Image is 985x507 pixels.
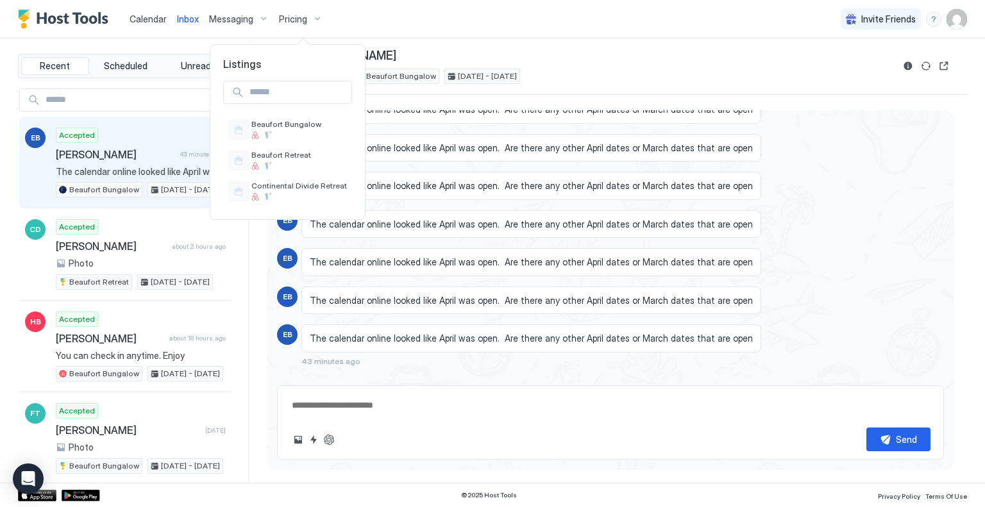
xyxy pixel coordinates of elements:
[13,463,44,494] div: Open Intercom Messenger
[251,150,347,160] span: Beaufort Retreat
[251,119,347,129] span: Beaufort Bungalow
[210,58,365,71] span: Listings
[251,181,347,190] span: Continental Divide Retreat
[244,81,351,103] input: Input Field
